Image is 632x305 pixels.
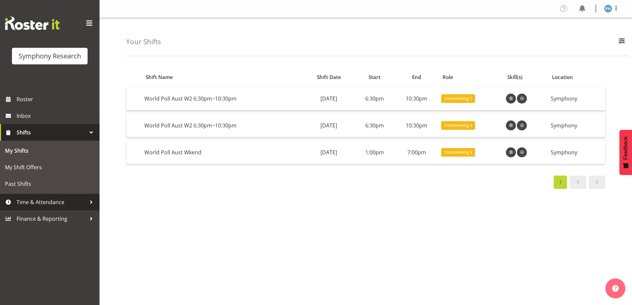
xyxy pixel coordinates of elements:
[548,87,605,111] td: Symphony
[142,87,303,111] td: World Poll Aust W2 6:30pm~10:30pm
[394,87,439,111] td: 10:30pm
[317,73,341,81] span: Shift Date
[355,87,394,111] td: 6:30pm
[126,38,161,45] h4: Your Shifts
[303,87,355,111] td: [DATE]
[142,141,303,164] td: World Poll Aust Wkend
[615,35,629,49] button: Filter Employees
[303,141,355,164] td: [DATE]
[623,136,629,160] span: Feedback
[5,146,95,156] span: My Shifts
[507,73,523,81] span: Skill(s)
[355,114,394,137] td: 6:30pm
[142,114,303,137] td: World Poll Aust W2 6:30pm~10:30pm
[412,73,421,81] span: End
[604,5,612,13] img: paul-hitchfield1916.jpg
[17,127,86,137] span: Shifts
[17,214,86,224] span: Finance & Reporting
[5,162,95,172] span: My Shift Offers
[2,176,98,192] a: Past Shifts
[17,111,96,121] span: Inbox
[355,141,394,164] td: 1:00pm
[548,141,605,164] td: Symphony
[369,73,381,81] span: Start
[303,114,355,137] td: [DATE]
[17,197,86,207] span: Time & Attendance
[445,122,472,128] span: Interviewing 3
[619,130,632,175] button: Feedback - Show survey
[548,114,605,137] td: Symphony
[2,142,98,159] a: My Shifts
[2,159,98,176] a: My Shift Offers
[5,179,95,189] span: Past Shifts
[146,73,173,81] span: Shift Name
[612,285,619,292] img: help-xxl-2.png
[394,114,439,137] td: 10:30pm
[19,51,81,61] div: Symphony Research
[443,73,453,81] span: Role
[17,94,96,104] span: Roster
[445,95,472,102] span: Interviewing 1
[445,149,472,155] span: Interviewing 4
[394,141,439,164] td: 7:00pm
[5,17,60,30] img: Rosterit website logo
[552,73,573,81] span: Location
